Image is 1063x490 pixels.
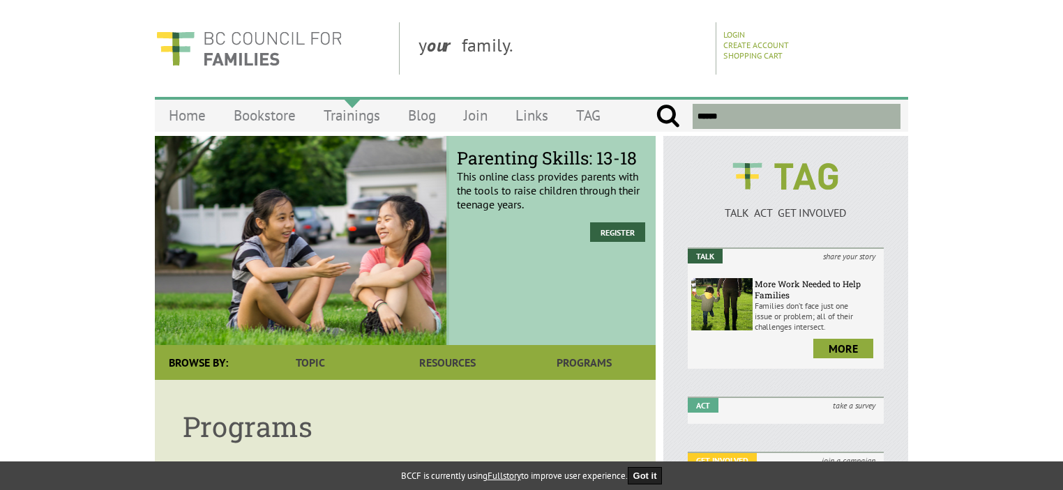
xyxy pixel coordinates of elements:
em: Talk [688,249,723,263]
a: Topic [242,345,379,380]
div: y family. [407,22,716,75]
a: Create Account [723,40,789,50]
i: take a survey [824,398,884,413]
a: Links [502,99,562,132]
img: BCCF's TAG Logo [723,150,848,203]
img: BC Council for FAMILIES [155,22,343,75]
input: Submit [656,104,680,129]
button: Got it [628,467,663,484]
a: Programs [516,345,653,380]
h6: More Work Needed to Help Families [755,278,880,300]
i: join a campaign [813,453,884,468]
a: Fullstory [488,470,521,482]
span: Parenting Skills: 13-18 [457,146,645,169]
i: share your story [815,249,884,263]
div: Browse By: [155,345,242,380]
a: Blog [394,99,450,132]
strong: our [427,33,462,56]
a: Shopping Cart [723,50,783,61]
a: Resources [379,345,515,380]
p: TALK ACT GET INVOLVED [688,206,884,220]
a: Join [450,99,502,132]
a: Trainings [310,99,394,132]
a: more [813,339,873,358]
p: This online class provides parents with the tools to raise children through their teenage years. [457,158,645,211]
a: TALK ACT GET INVOLVED [688,192,884,220]
a: Login [723,29,745,40]
p: Families don’t face just one issue or problem; all of their challenges intersect. [755,300,880,332]
a: Bookstore [220,99,310,132]
em: Act [688,398,718,413]
a: Home [155,99,220,132]
p: Building confidence, creating strong families [183,459,628,478]
a: TAG [562,99,615,132]
h1: Programs [183,408,628,445]
a: Register [590,222,645,242]
em: Get Involved [688,453,757,468]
